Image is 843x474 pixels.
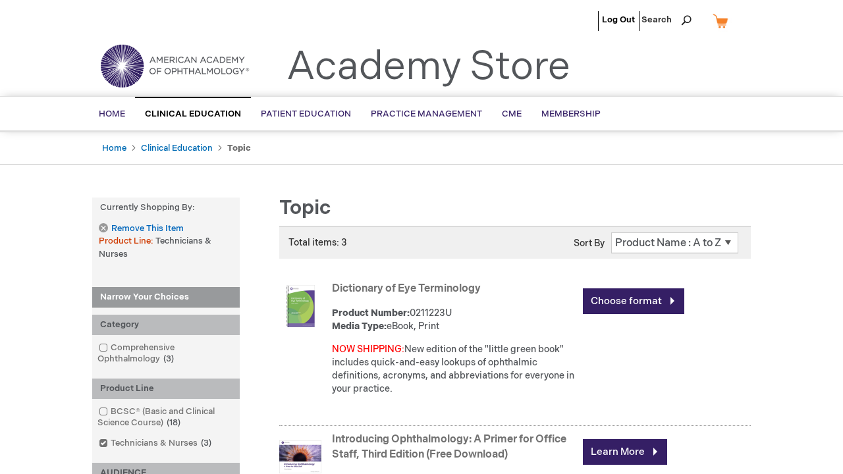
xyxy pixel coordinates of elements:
span: Patient Education [261,109,351,119]
a: Dictionary of Eye Terminology [332,282,481,295]
span: CME [502,109,522,119]
span: Membership [541,109,601,119]
a: Academy Store [286,43,570,91]
a: Clinical Education [135,97,251,130]
a: Introducing Ophthalmology: A Primer for Office Staff, Third Edition (Free Download) [332,433,566,461]
div: New edition of the "little green book" includes quick-and-easy lookups of ophthalmic definitions,... [332,343,576,396]
strong: Topic [227,143,251,153]
a: Technicians & Nurses3 [95,437,217,450]
span: 3 [198,438,215,448]
label: Sort By [574,238,605,249]
span: Total items: 3 [288,237,347,248]
a: BCSC® (Basic and Clinical Science Course)18 [95,406,236,429]
span: Product Line [99,236,155,246]
a: Membership [531,98,611,130]
span: Clinical Education [145,109,241,119]
a: Learn More [583,439,667,465]
a: Log Out [602,14,635,25]
img: Dictionary of Eye Terminology [279,285,321,327]
span: Home [99,109,125,119]
span: 18 [163,417,184,428]
a: Practice Management [361,98,492,130]
a: Patient Education [251,98,361,130]
a: Comprehensive Ophthalmology3 [95,342,236,365]
font: NOW SHIPPING: [332,344,404,355]
strong: Product Number: [332,307,410,319]
span: Remove This Item [111,223,184,235]
a: Remove This Item [99,223,183,234]
strong: Currently Shopping by: [92,197,240,218]
span: Topic [279,196,331,220]
strong: Media Type: [332,321,387,332]
span: Technicians & Nurses [99,236,211,259]
strong: Narrow Your Choices [92,287,240,308]
a: Clinical Education [141,143,213,153]
a: Choose format [583,288,684,314]
span: Practice Management [371,109,482,119]
div: 0211223U eBook, Print [332,307,576,333]
a: CME [492,98,531,130]
a: Home [102,143,126,153]
span: Search [641,7,692,33]
div: Product Line [92,379,240,399]
div: Category [92,315,240,335]
span: 3 [160,354,177,364]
